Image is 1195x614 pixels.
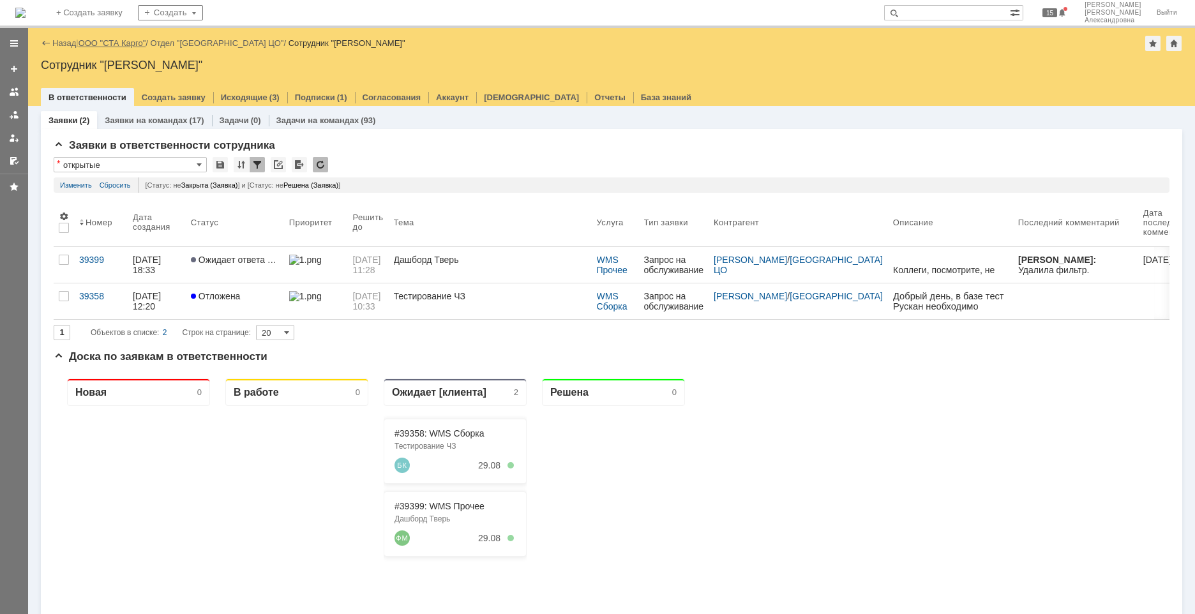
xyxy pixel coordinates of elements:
div: Решена [497,18,535,30]
div: Настройки списка отличаются от сохраненных в виде [57,159,60,168]
span: ООО «СТА Карго» [8,146,89,156]
a: Исходящие [221,93,267,102]
div: Сотрудник "[PERSON_NAME]" [289,38,405,48]
th: Услуга [592,198,639,247]
span: Объектов в списке: [91,328,159,337]
div: [Статус: не ] и [Статус: не ] [139,177,1163,193]
span: Решена (Заявка) [283,181,338,189]
div: Скопировать ссылку на список [271,157,286,172]
div: [DATE] 18:33 [133,255,163,275]
a: [DEMOGRAPHIC_DATA] [484,93,579,102]
span: Руководитель склада [8,135,104,145]
a: [DATE] 11:28 [347,247,388,283]
a: 1.png [284,283,348,319]
div: / [714,255,883,275]
th: Тема [389,198,592,247]
div: Дата создания [133,213,170,232]
a: Задачи на командах [276,116,359,125]
div: Сортировка... [234,157,249,172]
a: Перейти на домашнюю страницу [15,8,26,18]
span: stacargo [8,199,88,209]
a: Запрос на обслуживание [639,247,709,283]
div: Добавить в избранное [1145,36,1161,51]
div: Запрос на обслуживание [644,255,704,275]
div: Номер [86,218,112,227]
img: 1.png [289,255,321,265]
th: Контрагент [709,198,888,247]
div: [DATE] 12:20 [133,291,163,311]
th: Статус [186,198,284,247]
a: [GEOGRAPHIC_DATA] ЦО [714,255,885,275]
span: Расширенный поиск [1010,6,1023,18]
span: Настройки [59,211,69,221]
span: Доска по заявкам в ответственности [54,350,267,363]
div: (2) [79,116,89,125]
span: [PERSON_NAME] [1085,9,1141,17]
span: . [28,209,77,220]
div: 39358 [79,291,123,301]
a: Изменить [60,177,92,193]
div: Тестирование ЧЗ [341,73,462,82]
a: Аккаунт [436,93,469,102]
span: [DATE] 11:28 [352,255,383,275]
a: WMS Прочее [597,255,628,275]
a: 1.png [284,247,348,283]
div: / [151,38,289,48]
a: Создать заявку [142,93,206,102]
div: Приоритет [289,218,333,227]
div: 0 [619,19,623,29]
a: stacargo.ru [31,209,77,220]
a: Создать заявку [4,59,24,79]
a: Отдел "[GEOGRAPHIC_DATA] ЦО" [151,38,284,48]
a: Мои согласования [4,151,24,171]
div: Тип заявки [644,218,688,227]
div: Тема [394,218,415,227]
div: В работе [180,18,225,30]
img: 1.png [289,291,321,301]
div: (0) [251,116,261,125]
span: Сот. тел.: [PHONE_NUMBER] [8,189,142,199]
a: Ожидает ответа контрагента [186,247,284,283]
div: Тестирование ЧЗ [394,291,587,301]
span: Оф. тел.: + [8,167,64,177]
span: . [66,209,69,220]
a: ООО "СТА Карго" [79,38,146,48]
span: Ожидает ответа контрагента [191,255,317,265]
div: (93) [361,116,375,125]
span: Отложена [191,291,241,301]
span: 15 [1042,8,1057,17]
a: WMS Сборка [597,291,628,311]
div: 29.08.2025 [425,92,447,102]
div: / [714,291,883,301]
a: Сбросить [100,177,131,193]
div: Статус [191,218,219,227]
div: Последний комментарий [1018,218,1120,227]
div: 5. Менее 100% [454,167,460,173]
span: 7(4852)637-120 вн. 1201 [8,167,146,188]
div: Обновлять список [313,157,328,172]
a: Отложена [186,283,284,319]
div: Описание [893,218,933,227]
span: ru [91,199,99,209]
a: Согласования [363,93,421,102]
span: Закрыта (Заявка) [181,181,238,189]
th: Тип заявки [639,198,709,247]
th: Номер [74,198,128,247]
div: (17) [189,116,204,125]
th: Дата создания [128,198,186,247]
div: / [79,38,151,48]
span: [DATE] 10:33 [352,291,383,311]
div: Решить до [352,213,383,232]
div: 0 [302,19,306,29]
a: Заявки на командах [105,116,187,125]
a: Филоненко Максим [341,162,356,177]
a: Подписки [295,93,335,102]
div: 5. Менее 100% [454,94,460,100]
img: logo [15,8,26,18]
a: Назад [52,38,76,48]
span: ru [69,209,77,220]
div: Новая [22,18,53,30]
i: Строк на странице: [91,325,251,340]
div: #39399: WMS Прочее [341,133,462,143]
a: [GEOGRAPHIC_DATA] [790,291,883,301]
